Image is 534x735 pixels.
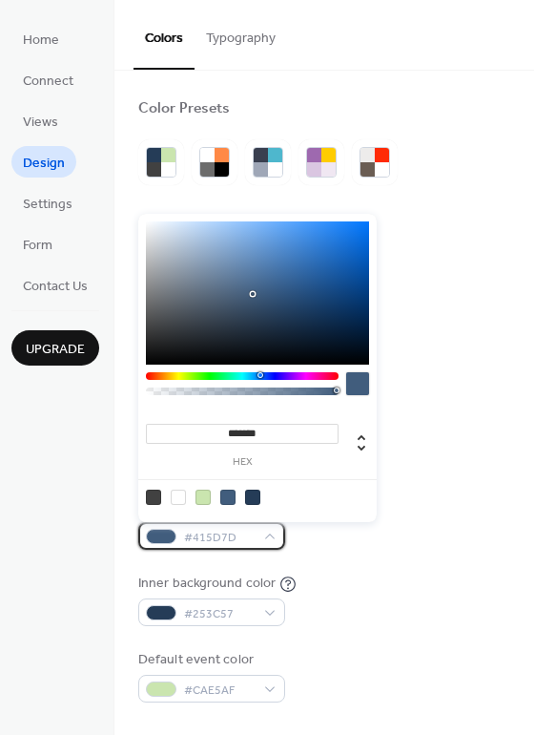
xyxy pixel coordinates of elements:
[11,105,70,136] a: Views
[23,236,52,256] span: Form
[184,604,255,624] span: #253C57
[220,490,236,505] div: rgb(65, 93, 125)
[195,490,211,505] div: rgb(202, 229, 175)
[184,681,255,701] span: #CAE5AF
[245,490,260,505] div: rgb(37, 60, 87)
[11,64,85,95] a: Connect
[146,490,161,505] div: rgb(65, 65, 65)
[26,340,85,360] span: Upgrade
[23,72,73,92] span: Connect
[11,146,76,178] a: Design
[138,574,276,594] div: Inner background color
[11,23,71,54] a: Home
[138,650,281,670] div: Default event color
[23,31,59,51] span: Home
[23,195,72,215] span: Settings
[138,99,230,119] div: Color Presets
[146,457,339,468] label: hex
[11,228,64,260] a: Form
[23,113,58,133] span: Views
[171,490,186,505] div: rgb(255, 255, 255)
[11,269,99,301] a: Contact Us
[184,528,255,548] span: #415D7D
[23,154,65,174] span: Design
[23,277,88,297] span: Contact Us
[11,187,84,219] a: Settings
[11,330,99,366] button: Upgrade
